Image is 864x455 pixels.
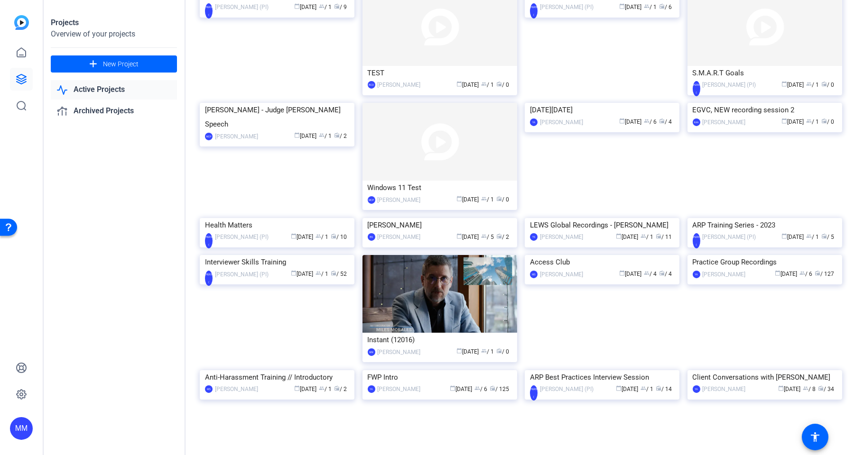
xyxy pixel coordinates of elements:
span: group [475,385,481,391]
span: group [316,233,321,239]
span: calendar_today [457,196,463,201]
mat-icon: accessibility [809,431,821,443]
div: [PERSON_NAME]( [205,271,213,286]
span: radio [331,270,336,276]
span: [DATE] [294,386,316,392]
div: Instant (12016) [368,333,512,347]
span: [DATE] [450,386,473,392]
span: / 2 [334,133,347,139]
div: [PERSON_NAME] [215,384,258,394]
span: calendar_today [616,385,622,391]
span: / 0 [497,82,510,88]
span: group [644,118,650,124]
span: radio [656,233,661,239]
span: radio [822,118,827,124]
span: group [482,81,487,87]
span: [DATE] [775,271,798,277]
span: calendar_today [294,132,300,138]
img: blue-gradient.svg [14,15,29,30]
span: group [482,196,487,201]
div: [DATE][DATE] [530,103,674,117]
span: radio [490,385,496,391]
span: group [644,270,650,276]
div: Anti-Harassment Training // Introductory [205,370,349,384]
span: [DATE] [782,118,804,125]
span: group [482,233,487,239]
div: Health Matters [205,218,349,232]
span: [DATE] [294,4,316,10]
div: BCD [368,81,375,89]
span: / 5 [482,234,494,240]
span: group [807,233,812,239]
div: Practice Group Recordings [693,255,837,269]
span: [DATE] [782,82,804,88]
span: calendar_today [619,118,625,124]
button: New Project [51,55,177,73]
span: calendar_today [782,118,788,124]
span: / 1 [482,348,494,355]
div: ARP Training Series - 2023 [693,218,837,232]
div: [PERSON_NAME]( [693,81,700,96]
span: / 4 [659,271,672,277]
div: BS [368,233,375,241]
span: [DATE] [619,271,641,277]
span: / 11 [656,234,672,240]
span: radio [334,385,340,391]
div: YA [693,385,700,393]
span: radio [334,132,340,138]
span: group [319,132,325,138]
span: / 1 [319,4,332,10]
div: [PERSON_NAME] (PI) [215,232,269,242]
span: / 6 [659,4,672,10]
div: [PERSON_NAME] [378,232,421,242]
span: calendar_today [782,233,788,239]
div: S.M.A.R.T Goals [693,66,837,80]
div: MCP [368,196,375,204]
span: / 1 [482,196,494,203]
span: calendar_today [457,233,463,239]
span: radio [334,3,340,9]
div: Overview of your projects [51,28,177,40]
span: / 0 [822,82,835,88]
span: group [800,270,806,276]
span: [DATE] [291,271,313,277]
div: [PERSON_NAME] [215,132,258,141]
span: [DATE] [294,133,316,139]
span: / 6 [475,386,488,392]
div: [PERSON_NAME] - Judge [PERSON_NAME] Speech [205,103,349,131]
span: group [803,385,809,391]
span: [DATE] [779,386,801,392]
a: Archived Projects [51,101,177,121]
span: calendar_today [294,3,300,9]
div: [PERSON_NAME] [540,232,583,242]
div: YA [530,118,538,126]
span: radio [659,3,665,9]
span: radio [659,118,665,124]
span: / 1 [807,234,819,240]
div: [PERSON_NAME] [540,270,583,279]
span: [DATE] [619,118,641,125]
span: / 1 [319,133,332,139]
span: [DATE] [619,4,641,10]
span: radio [822,233,827,239]
span: / 1 [644,4,657,10]
span: [DATE] [616,234,638,240]
div: Projects [51,17,177,28]
div: [PERSON_NAME] (PI) [703,232,756,242]
div: TS [530,233,538,241]
div: [PERSON_NAME] (PI) [215,2,269,12]
div: [PERSON_NAME]( [693,233,700,248]
span: / 5 [822,234,835,240]
span: calendar_today [775,270,781,276]
div: [PERSON_NAME] [368,218,512,232]
span: [DATE] [291,234,313,240]
span: radio [815,270,821,276]
span: / 6 [800,271,813,277]
span: / 0 [497,348,510,355]
span: [DATE] [457,348,479,355]
span: group [316,270,321,276]
div: EGVC, NEW recording session 2 [693,103,837,117]
div: [PERSON_NAME]( [530,3,538,18]
div: Interviewer Skills Training [205,255,349,269]
div: MCP [205,133,213,140]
